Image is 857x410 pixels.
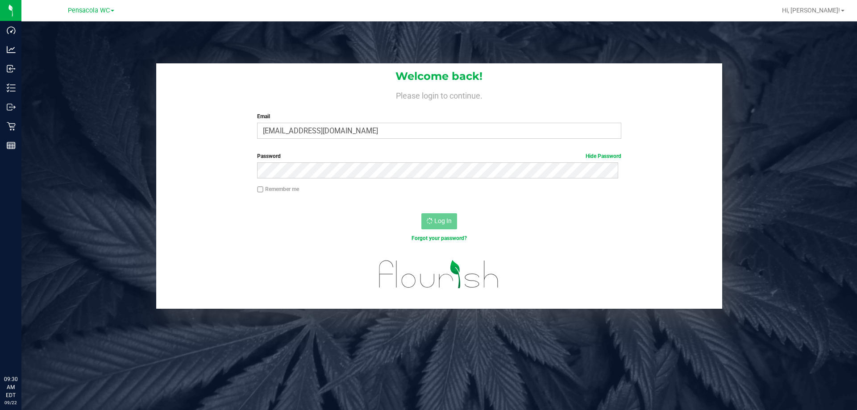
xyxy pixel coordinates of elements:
[7,64,16,73] inline-svg: Inbound
[586,153,621,159] a: Hide Password
[421,213,457,229] button: Log In
[782,7,840,14] span: Hi, [PERSON_NAME]!
[7,26,16,35] inline-svg: Dashboard
[68,7,110,14] span: Pensacola WC
[257,112,621,120] label: Email
[7,141,16,150] inline-svg: Reports
[4,399,17,406] p: 09/22
[257,185,299,193] label: Remember me
[434,217,452,224] span: Log In
[156,70,722,82] h1: Welcome back!
[7,103,16,112] inline-svg: Outbound
[7,83,16,92] inline-svg: Inventory
[368,252,510,297] img: flourish_logo.svg
[7,122,16,131] inline-svg: Retail
[257,153,281,159] span: Password
[7,45,16,54] inline-svg: Analytics
[412,235,467,241] a: Forgot your password?
[156,89,722,100] h4: Please login to continue.
[4,375,17,399] p: 09:30 AM EDT
[257,186,263,193] input: Remember me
